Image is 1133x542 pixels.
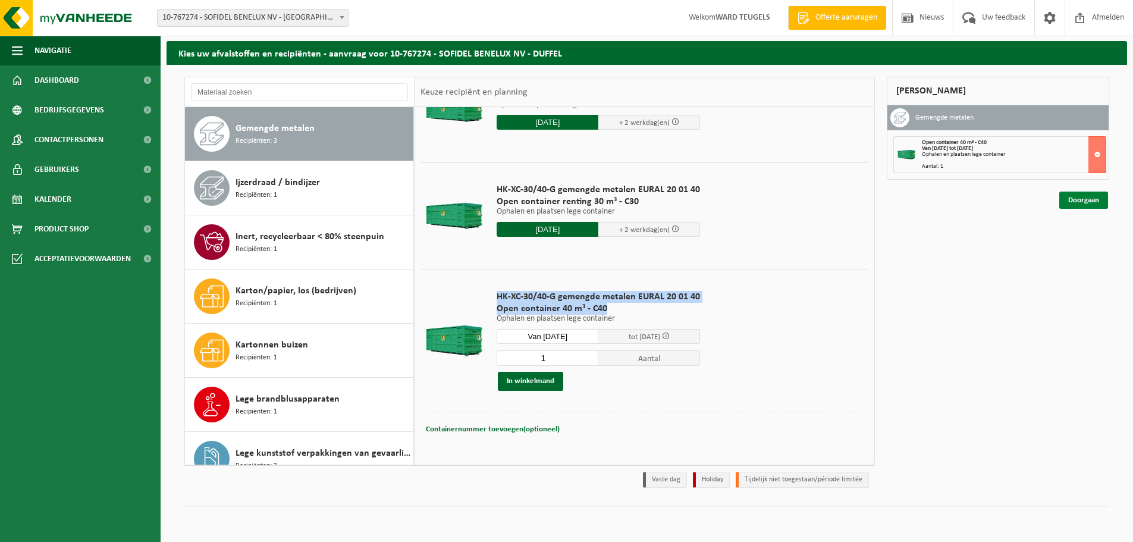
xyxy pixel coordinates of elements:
[497,115,598,130] input: Selecteer datum
[619,226,670,234] span: + 2 werkdag(en)
[425,421,561,438] button: Containernummer toevoegen(optioneel)
[426,425,560,433] span: Containernummer toevoegen(optioneel)
[236,352,277,364] span: Recipiënten: 1
[34,95,104,125] span: Bedrijfsgegevens
[922,145,973,152] strong: Van [DATE] tot [DATE]
[236,244,277,255] span: Recipiënten: 1
[236,284,356,298] span: Karton/papier, los (bedrijven)
[497,184,700,196] span: HK-XC-30/40-G gemengde metalen EURAL 20 01 40
[185,270,414,324] button: Karton/papier, los (bedrijven) Recipiënten: 1
[643,472,687,488] li: Vaste dag
[185,107,414,161] button: Gemengde metalen Recipiënten: 3
[736,472,869,488] li: Tijdelijk niet toegestaan/période limitée
[598,350,700,366] span: Aantal
[236,190,277,201] span: Recipiënten: 1
[788,6,886,30] a: Offerte aanvragen
[34,125,103,155] span: Contactpersonen
[34,65,79,95] span: Dashboard
[191,83,408,101] input: Materiaal zoeken
[236,121,315,136] span: Gemengde metalen
[157,9,349,27] span: 10-767274 - SOFIDEL BENELUX NV - DUFFEL
[34,184,71,214] span: Kalender
[812,12,880,24] span: Offerte aanvragen
[887,77,1109,105] div: [PERSON_NAME]
[236,338,308,352] span: Kartonnen buizen
[236,446,410,460] span: Lege kunststof verpakkingen van gevaarlijke stoffen
[236,460,277,472] span: Recipiënten: 3
[185,215,414,270] button: Inert, recycleerbaar < 80% steenpuin Recipiënten: 1
[629,333,660,341] span: tot [DATE]
[915,108,974,127] h3: Gemengde metalen
[34,214,89,244] span: Product Shop
[497,315,700,323] p: Ophalen en plaatsen lege container
[922,164,1106,170] div: Aantal: 1
[922,152,1106,158] div: Ophalen en plaatsen lege container
[236,392,340,406] span: Lege brandblusapparaten
[34,244,131,274] span: Acceptatievoorwaarden
[236,176,320,190] span: Ijzerdraad / bindijzer
[497,208,700,216] p: Ophalen en plaatsen lege container
[236,230,384,244] span: Inert, recycleerbaar < 80% steenpuin
[34,155,79,184] span: Gebruikers
[1059,192,1108,209] a: Doorgaan
[715,13,770,22] strong: WARD TEUGELS
[158,10,348,26] span: 10-767274 - SOFIDEL BENELUX NV - DUFFEL
[415,77,533,107] div: Keuze recipiënt en planning
[497,303,700,315] span: Open container 40 m³ - C40
[167,41,1127,64] h2: Kies uw afvalstoffen en recipiënten - aanvraag voor 10-767274 - SOFIDEL BENELUX NV - DUFFEL
[497,291,700,303] span: HK-XC-30/40-G gemengde metalen EURAL 20 01 40
[185,161,414,215] button: Ijzerdraad / bindijzer Recipiënten: 1
[497,222,598,237] input: Selecteer datum
[34,36,71,65] span: Navigatie
[922,139,987,146] span: Open container 40 m³ - C40
[236,406,277,418] span: Recipiënten: 1
[497,329,598,344] input: Selecteer datum
[185,432,414,486] button: Lege kunststof verpakkingen van gevaarlijke stoffen Recipiënten: 3
[498,372,563,391] button: In winkelmand
[185,324,414,378] button: Kartonnen buizen Recipiënten: 1
[185,378,414,432] button: Lege brandblusapparaten Recipiënten: 1
[497,196,700,208] span: Open container renting 30 m³ - C30
[619,119,670,127] span: + 2 werkdag(en)
[693,472,730,488] li: Holiday
[236,298,277,309] span: Recipiënten: 1
[236,136,277,147] span: Recipiënten: 3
